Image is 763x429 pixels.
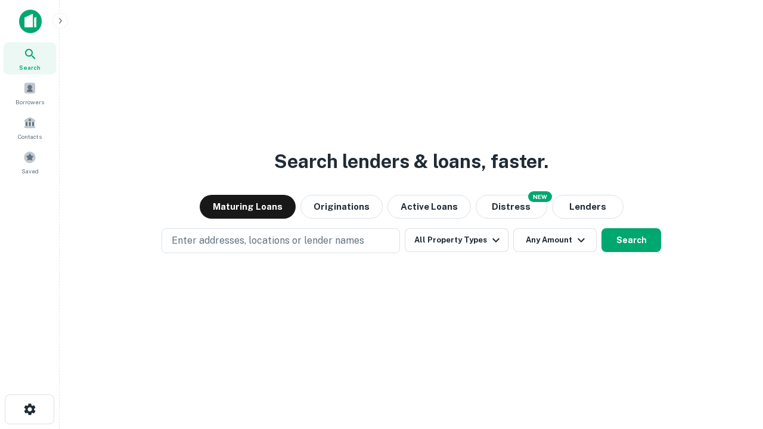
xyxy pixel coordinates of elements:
[19,10,42,33] img: capitalize-icon.png
[4,146,56,178] a: Saved
[162,228,400,253] button: Enter addresses, locations or lender names
[4,42,56,74] a: Search
[476,195,547,219] button: Search distressed loans with lien and other non-mortgage details.
[200,195,296,219] button: Maturing Loans
[21,166,39,176] span: Saved
[15,97,44,107] span: Borrowers
[387,195,471,219] button: Active Loans
[405,228,508,252] button: All Property Types
[19,63,41,72] span: Search
[4,111,56,144] a: Contacts
[274,147,548,176] h3: Search lenders & loans, faster.
[172,234,364,248] p: Enter addresses, locations or lender names
[18,132,42,141] span: Contacts
[528,191,552,202] div: NEW
[4,77,56,109] a: Borrowers
[703,334,763,391] iframe: Chat Widget
[601,228,661,252] button: Search
[300,195,383,219] button: Originations
[552,195,624,219] button: Lenders
[513,228,597,252] button: Any Amount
